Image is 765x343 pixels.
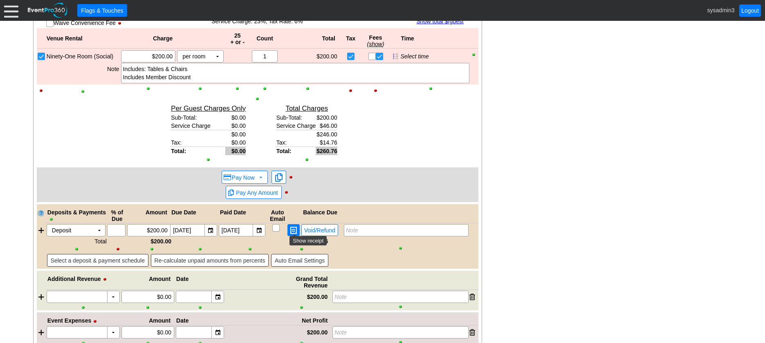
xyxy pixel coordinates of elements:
input: Service Charge [376,53,384,61]
span: Pay Any Amount [228,188,280,196]
div: Edit start & end times [399,50,469,62]
div: Show column when printing; click to hide column when printing. [121,305,174,310]
span: + or - [230,39,245,45]
div: Date [175,317,225,324]
div: Hide column when printing; click to show column when printing. [361,88,390,94]
td: Total Charges [276,104,337,114]
div: Paid Date [219,209,268,222]
div: Show Deposits & Payments when printing; click to hide Deposits & Payments when printing. [49,216,57,222]
td: Per Guest Charges Only [170,104,246,114]
span: Deposit [52,226,71,234]
span: ( ) [367,41,384,47]
th: Total: [276,147,316,155]
div: Show row when printing; click to hide row when printing. [471,52,478,58]
div: Add payment [37,224,46,236]
td: $246.00 [316,130,337,138]
div: Show column when printing; click to hide column when printing. [121,86,176,91]
div: Remove revenue [469,291,475,303]
div: Total [278,32,341,48]
div: Show column when printing; click to hide column when printing. [332,245,469,251]
div: Show Per Guest Charges when printing; click to hide Per Guest Charges when printing. [171,157,246,163]
div: Date [175,276,225,289]
div: Show Notes when printing; click to hide Notes when printing. [37,96,478,102]
div: Includes: Tables & Chairs [123,65,467,73]
div: Amount [127,209,172,222]
div: Additional Revenue [47,276,121,289]
th: Total: [170,147,225,155]
div: Net Profit [275,317,332,324]
div: Fees [361,34,390,47]
a: Logout [739,4,761,17]
div: Remove expense [469,326,475,339]
div: Show column when printing; click to hide column when printing. [130,246,174,252]
div: Show column when printing; click to hide column when printing. [177,86,223,91]
div: Grand Total Revenue [275,276,332,289]
td: $260.76 [316,147,337,155]
span: Flags & Touches [79,6,125,15]
div: Show receipt [289,236,327,245]
span: Waive Convenience Fee [54,20,116,26]
label: Ninety-One Room (Social) [47,53,113,60]
div: Hide Event Expenses when printing; click to show Event Expenses when printing. [92,318,101,324]
i: Note [334,329,347,336]
div: Deposits & Payments [47,209,107,222]
th: Service Charge [170,122,225,130]
img: EventPro360 [27,1,69,20]
th: Service Charge [276,122,316,130]
div: Note [46,63,120,83]
th: Tax: [276,138,316,147]
div: $200.00 [276,329,328,336]
div: Venue Rental [46,32,120,48]
div: Hide Fee Exempt when printing; click to show Fee Exempt when printing. [117,20,127,26]
span: Auto Email Settings [273,256,326,265]
div: Due Date [170,209,219,222]
span: Pay Now [224,173,264,182]
span: Select a deposit & payment schedule [49,256,146,265]
div: $200.00 [278,50,337,62]
div: Amount [121,317,175,324]
div: Hide column when printing; click to show column when printing. [342,88,359,94]
div: Hide Additional Revenue when printing; click to show Additional Revenue when printing. [102,276,110,282]
div: Don't show this item on timeline; click to toggle [392,50,399,62]
i: Note [334,294,347,300]
td: $0.00 [225,122,246,130]
div: Show column when printing; click to hide column when printing. [224,86,250,91]
div: Amount [121,276,175,289]
span: Auto Email Settings [273,256,326,265]
span: Re-calculate unpaid amounts from percents [153,256,267,265]
span: Void/Refund [303,226,337,234]
div: Hide column when printing; click to show column when printing. [38,88,45,94]
div: Show column when printing; click to hide column when printing. [252,86,278,91]
div: Service Charge: 23%, Tax Rate: 6% [183,18,332,24]
th: Sub-Total: [170,114,225,122]
div: Event Expenses [47,317,121,324]
span: Pay Any Amount [234,189,280,197]
td: $0.00 [225,147,246,155]
div: Charge [120,32,177,48]
th: Sub-Total: [276,114,316,122]
div: $200.00 [276,294,328,300]
div: Show column when printing; click to hide column when printing. [278,86,337,91]
div: Includes Member Discount [123,73,467,81]
div: $60.76 [275,238,332,245]
div: Hide Pay Now link when printing; click to show Pay Now link when printing. [288,174,295,180]
div: Show column when printing; click to hide column when printing. [226,246,274,252]
div: $200.00 [129,238,175,245]
div: Time [391,32,470,48]
div: Menu: Click or 'Crtl+M' to toggle menu open/close [4,3,18,18]
div: Add expense [37,326,46,339]
div: Select time [400,53,468,60]
td: $14.76 [316,138,337,147]
a: Show total $/guest [417,18,464,24]
div: Balance Due [287,209,342,222]
i: Note [346,227,358,234]
input: Credit Card Processing Fee [369,53,377,61]
u: show [369,41,382,47]
div: Show column when printing; click to hide column when printing. [276,246,328,252]
span: per room [182,52,205,60]
input: Send email to event contacts to notify about past due amount [273,225,281,233]
div: Auto Email [268,209,287,222]
td: $200.00 [316,114,337,122]
div: Add revenue [37,291,46,303]
span: sysadmin3 [707,7,735,13]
